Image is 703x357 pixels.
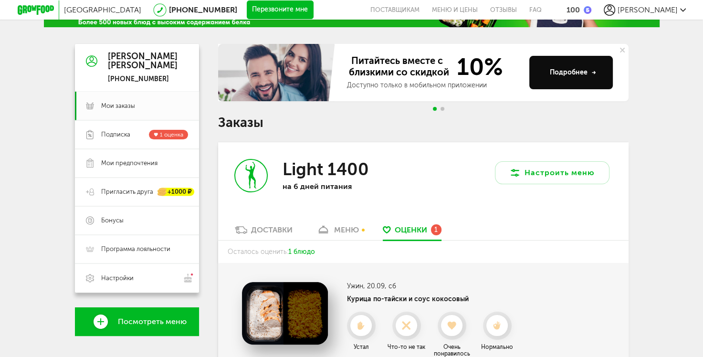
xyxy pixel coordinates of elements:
span: Настройки [101,274,134,283]
div: [PERSON_NAME] [PERSON_NAME] [108,52,178,71]
span: Go to slide 1 [433,107,437,111]
span: Мои заказы [101,102,135,110]
span: Пригласить друга [101,188,153,196]
div: Нормально [476,344,519,350]
div: [PHONE_NUMBER] [108,75,178,84]
img: family-banner.579af9d.jpg [218,44,337,101]
span: , 20.09, сб [363,282,396,290]
div: Устал [340,344,383,350]
a: меню [312,225,364,240]
span: [GEOGRAPHIC_DATA] [64,5,141,14]
div: Доставки [251,225,293,234]
span: 1 оценка [160,131,183,138]
a: Посмотреть меню [75,307,199,336]
span: 10% [451,55,503,79]
div: +1000 ₽ [158,188,194,196]
a: Программа лояльности [75,235,199,263]
a: Доставки [230,225,297,240]
a: Мои заказы [75,92,199,120]
a: [PHONE_NUMBER] [169,5,237,14]
span: Мои предпочтения [101,159,157,168]
button: Подробнее [529,56,613,89]
span: Оценки [395,225,427,234]
span: Бонусы [101,216,124,225]
span: Подписка [101,130,130,139]
div: Подробнее [550,68,596,77]
a: Подписка 1 оценка [75,120,199,149]
div: Осталось оценить: [218,241,629,263]
span: [PERSON_NAME] [618,5,678,14]
span: 1 блюдо [288,248,315,256]
div: 100 [567,5,580,14]
h3: Light 1400 [282,159,368,179]
a: Пригласить друга +1000 ₽ [75,178,199,206]
a: Мои предпочтения [75,149,199,178]
a: Бонусы [75,206,199,235]
a: Настройки [75,263,199,293]
div: Что-то не так [385,344,428,350]
span: Посмотреть меню [118,317,187,326]
button: Перезвоните мне [247,0,314,20]
div: Очень понравилось [430,344,473,357]
button: Настроить меню [495,161,609,184]
div: меню [334,225,359,234]
h4: Курица по-тайски и соус кокосовый [347,295,519,303]
span: Питайтесь вместе с близкими со скидкой [347,55,451,79]
div: Доступно только в мобильном приложении [347,81,522,90]
span: Программа лояльности [101,245,170,253]
h1: Заказы [218,116,629,129]
img: bonus_b.cdccf46.png [584,6,591,14]
span: Go to slide 2 [441,107,444,111]
img: Курица по-тайски и соус кокосовый [242,282,328,345]
div: 1 [431,224,441,235]
h3: Ужин [347,282,519,290]
p: на 6 дней питания [282,182,406,191]
a: Оценки 1 [378,225,446,240]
